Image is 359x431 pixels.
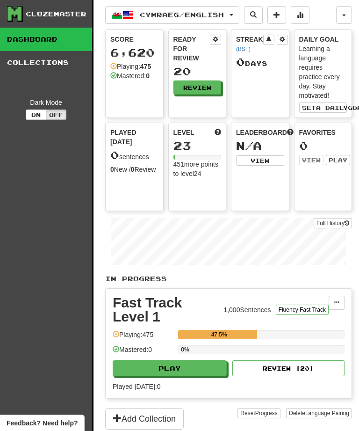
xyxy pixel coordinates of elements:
[105,6,239,24] button: Cymraeg/English
[299,102,347,113] button: Seta dailygoal
[113,383,160,390] span: Played [DATE]: 0
[299,140,347,152] div: 0
[140,63,151,70] strong: 475
[223,305,271,314] div: 1,000 Sentences
[236,46,251,52] a: (BST)
[173,66,222,77] div: 20
[173,80,222,95] button: Review
[267,6,286,24] button: Add sentence to collection
[113,330,173,345] div: Playing: 475
[113,345,173,360] div: Mastered: 0
[215,128,221,137] span: Score more points to level up
[237,408,280,418] button: ResetProgress
[105,408,184,430] button: Add Collection
[299,44,347,100] div: Learning a language requires practice every day. Stay motivated!
[276,305,329,315] button: Fluency Fast Track
[110,47,158,58] div: 6,620
[236,35,263,53] div: Streak
[26,9,86,19] div: Clozemaster
[316,104,348,111] span: a daily
[299,128,347,137] div: Favorites
[110,166,114,173] strong: 0
[113,296,219,324] div: Fast Track Level 1
[232,360,345,376] button: Review (20)
[110,165,158,174] div: New / Review
[173,140,222,152] div: 23
[287,128,294,137] span: This week in points, UTC
[131,166,135,173] strong: 0
[7,98,85,107] div: Dark Mode
[46,110,66,120] button: Off
[291,6,309,24] button: More stats
[236,139,262,152] span: N/A
[110,148,119,161] span: 0
[105,274,352,284] p: In Progress
[173,35,210,63] div: Ready for Review
[236,128,287,137] span: Leaderboard
[173,160,222,178] div: 451 more points to level 24
[255,410,278,416] span: Progress
[236,56,284,68] div: Day s
[286,408,352,418] button: DeleteLanguage Pairing
[7,418,78,428] span: Open feedback widget
[110,128,158,146] span: Played [DATE]
[173,128,194,137] span: Level
[326,155,350,165] button: Play
[236,155,284,166] button: View
[110,62,151,71] div: Playing:
[110,149,158,161] div: sentences
[140,11,224,19] span: Cymraeg / English
[110,35,158,44] div: Score
[26,110,46,120] button: On
[299,35,347,44] div: Daily Goal
[299,155,323,165] button: View
[113,360,227,376] button: Play
[314,218,352,228] a: Full History
[305,410,349,416] span: Language Pairing
[181,330,257,339] div: 47.5%
[244,6,263,24] button: Search sentences
[146,72,150,80] strong: 0
[236,55,245,68] span: 0
[110,71,150,80] div: Mastered:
